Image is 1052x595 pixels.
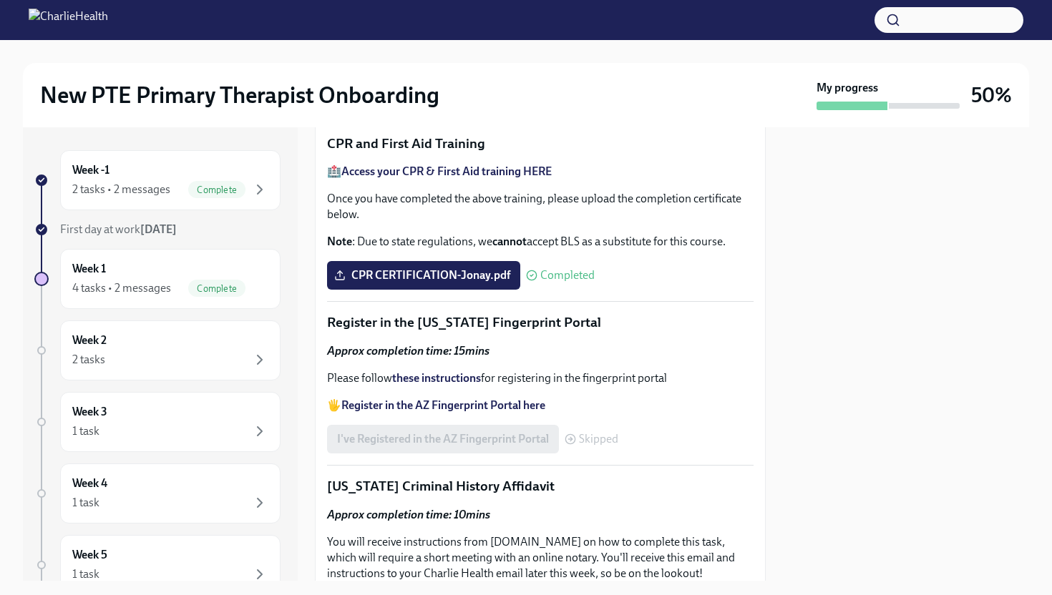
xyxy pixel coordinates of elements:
p: CPR and First Aid Training [327,134,754,153]
p: 🏥 [327,164,754,180]
a: Register in the AZ Fingerprint Portal here [341,398,545,412]
div: 2 tasks • 2 messages [72,182,170,197]
h6: Week 1 [72,261,106,277]
a: Week 14 tasks • 2 messagesComplete [34,249,281,309]
h6: Week 4 [72,476,107,491]
div: 1 task [72,423,99,439]
span: Skipped [579,433,618,445]
h3: 50% [971,82,1012,108]
a: Week 41 task [34,463,281,523]
strong: My progress [817,80,878,96]
h2: New PTE Primary Therapist Onboarding [40,81,439,109]
strong: Approx completion time: 15mins [327,344,490,358]
p: : Due to state regulations, we accept BLS as a substitute for this course. [327,234,754,250]
a: Access your CPR & First Aid training HERE [341,164,552,178]
span: First day at work [60,222,177,236]
div: 2 tasks [72,352,105,368]
p: 🖐️ [327,398,754,413]
a: Week 51 task [34,535,281,595]
div: 4 tasks • 2 messages [72,280,171,296]
strong: [DATE] [140,222,177,236]
p: Once you have completed the above training, please upload the completion certificate below. [327,191,754,222]
p: [US_STATE] Criminal History Affidavit [327,477,754,496]
strong: cannot [492,235,527,248]
span: Complete [188,283,245,294]
div: 1 task [72,495,99,511]
h6: Week -1 [72,162,109,178]
label: CPR CERTIFICATION-Jonay.pdf [327,261,520,290]
strong: Note [327,235,352,248]
span: Complete [188,185,245,195]
span: CPR CERTIFICATION-Jonay.pdf [337,268,510,282]
h6: Week 3 [72,404,107,420]
p: Please follow for registering in the fingerprint portal [327,370,754,386]
h6: Week 2 [72,333,107,348]
a: Week 22 tasks [34,320,281,380]
a: First day at work[DATE] [34,222,281,237]
p: You will receive instructions from [DOMAIN_NAME] on how to complete this task, which will require... [327,534,754,581]
p: Register in the [US_STATE] Fingerprint Portal [327,313,754,332]
a: Week 31 task [34,392,281,452]
a: Week -12 tasks • 2 messagesComplete [34,150,281,210]
strong: Approx completion time: 10mins [327,508,490,521]
h6: Week 5 [72,547,107,563]
span: Completed [540,270,595,281]
a: these instructions [392,371,481,385]
img: CharlieHealth [29,9,108,31]
div: 1 task [72,566,99,582]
